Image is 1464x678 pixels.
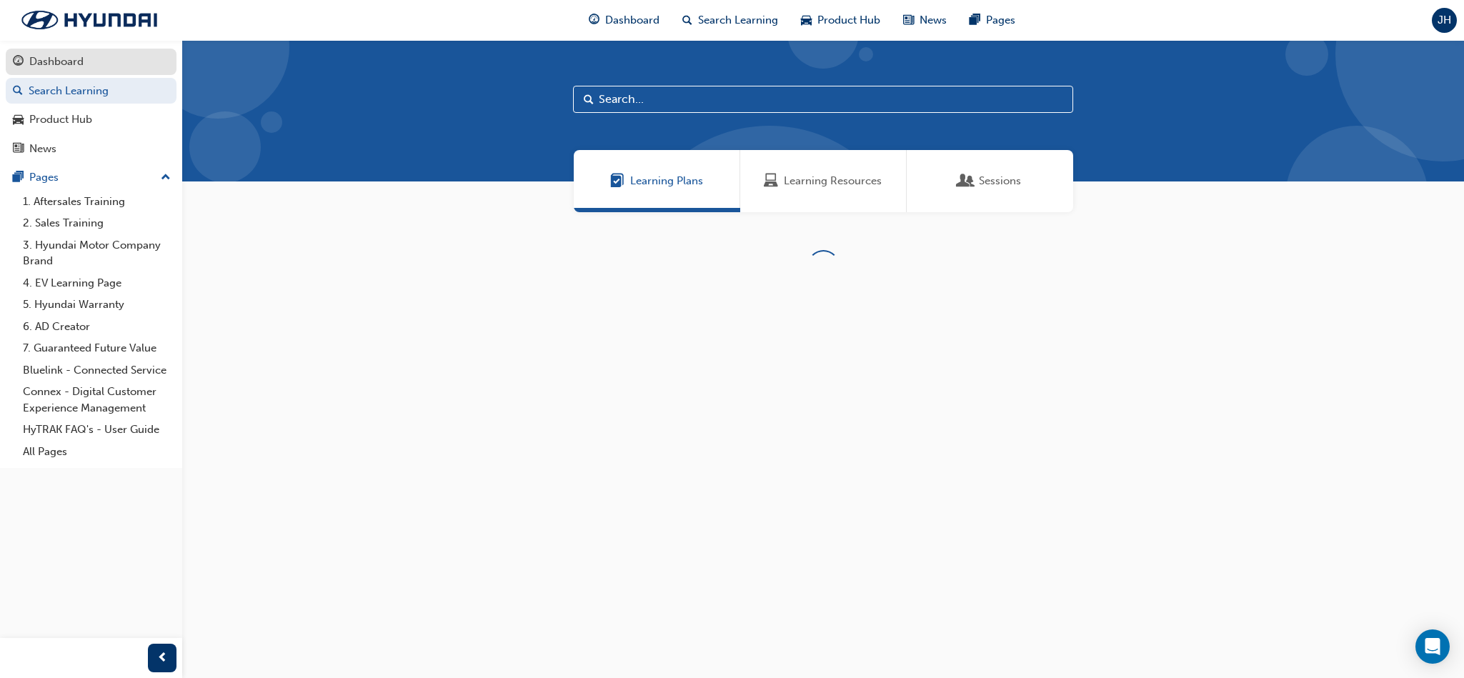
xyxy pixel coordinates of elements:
a: 3. Hyundai Motor Company Brand [17,234,176,272]
button: JH [1432,8,1457,33]
button: Pages [6,164,176,191]
a: All Pages [17,441,176,463]
a: 6. AD Creator [17,316,176,338]
span: news-icon [13,143,24,156]
a: guage-iconDashboard [577,6,671,35]
a: car-iconProduct Hub [790,6,892,35]
a: Learning ResourcesLearning Resources [740,150,907,212]
span: Sessions [959,173,973,189]
span: pages-icon [13,171,24,184]
a: pages-iconPages [958,6,1027,35]
span: JH [1438,12,1451,29]
span: pages-icon [970,11,980,29]
a: news-iconNews [892,6,958,35]
span: search-icon [682,11,692,29]
span: Product Hub [817,12,880,29]
a: Search Learning [6,78,176,104]
a: 1. Aftersales Training [17,191,176,213]
div: News [29,141,56,157]
input: Search... [573,86,1073,113]
span: Learning Resources [784,173,882,189]
button: DashboardSearch LearningProduct HubNews [6,46,176,164]
span: guage-icon [13,56,24,69]
span: car-icon [801,11,812,29]
span: Search Learning [698,12,778,29]
a: 7. Guaranteed Future Value [17,337,176,359]
span: news-icon [903,11,914,29]
div: Pages [29,169,59,186]
a: Dashboard [6,49,176,75]
span: Learning Plans [630,173,703,189]
a: 5. Hyundai Warranty [17,294,176,316]
a: Product Hub [6,106,176,133]
a: 2. Sales Training [17,212,176,234]
span: up-icon [161,169,171,187]
a: Connex - Digital Customer Experience Management [17,381,176,419]
a: SessionsSessions [907,150,1073,212]
span: Learning Resources [764,173,778,189]
div: Dashboard [29,54,84,70]
a: search-iconSearch Learning [671,6,790,35]
div: Product Hub [29,111,92,128]
a: 4. EV Learning Page [17,272,176,294]
span: Sessions [979,173,1021,189]
span: prev-icon [157,649,168,667]
span: Search [584,91,594,108]
span: Learning Plans [610,173,624,189]
span: search-icon [13,85,23,98]
span: car-icon [13,114,24,126]
span: Dashboard [605,12,659,29]
div: Open Intercom Messenger [1415,629,1450,664]
span: guage-icon [589,11,599,29]
span: News [920,12,947,29]
a: HyTRAK FAQ's - User Guide [17,419,176,441]
img: Trak [7,5,171,35]
a: Learning PlansLearning Plans [574,150,740,212]
a: Bluelink - Connected Service [17,359,176,382]
a: News [6,136,176,162]
span: Pages [986,12,1015,29]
